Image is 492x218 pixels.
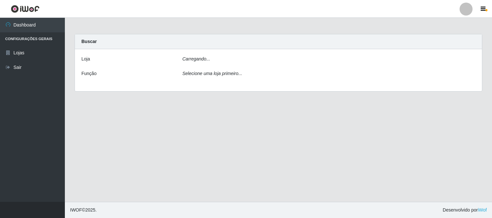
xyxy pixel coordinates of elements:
[182,56,210,61] i: Carregando...
[182,71,242,76] i: Selecione uma loja primeiro...
[11,5,40,13] img: CoreUI Logo
[443,207,487,213] span: Desenvolvido por
[81,70,97,77] label: Função
[70,207,82,213] span: IWOF
[70,207,97,213] span: © 2025 .
[81,39,97,44] strong: Buscar
[81,56,90,62] label: Loja
[478,207,487,213] a: iWof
